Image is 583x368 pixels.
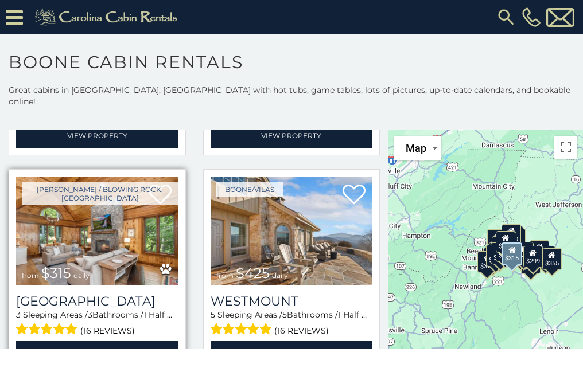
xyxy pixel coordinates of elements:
[16,177,178,285] img: Chimney Island
[211,309,373,338] div: Sleeping Areas / Bathrooms / Sleeps:
[491,242,510,264] div: $395
[523,246,542,268] div: $299
[274,323,329,338] span: (16 reviews)
[272,271,288,280] span: daily
[41,265,71,281] span: $315
[394,136,441,160] button: Change map style
[542,248,562,270] div: $355
[514,241,533,263] div: $380
[22,182,178,205] a: [PERSON_NAME] / Blowing Rock, [GEOGRAPHIC_DATA]
[211,124,373,147] a: View Property
[554,136,577,159] button: Toggle fullscreen view
[88,310,92,320] span: 3
[73,271,90,280] span: daily
[519,7,543,27] a: [PHONE_NUMBER]
[211,177,373,285] a: Westmount from $425 daily
[501,224,520,245] div: $320
[338,310,390,320] span: 1 Half Baths /
[16,177,178,285] a: Chimney Island from $315 daily
[282,310,287,320] span: 5
[495,230,515,252] div: $425
[16,124,178,147] a: View Property
[211,341,373,365] a: View Property
[496,7,516,28] img: search-regular.svg
[22,271,39,280] span: from
[211,177,373,285] img: Westmount
[16,309,178,338] div: Sleeping Areas / Bathrooms / Sleeps:
[16,310,21,320] span: 3
[486,244,506,266] div: $325
[143,310,196,320] span: 1 Half Baths /
[487,229,507,251] div: $635
[80,323,135,338] span: (16 reviews)
[521,252,541,274] div: $350
[211,293,373,309] a: Westmount
[343,183,366,208] a: Add to favorites
[29,6,187,29] img: Khaki-logo.png
[16,293,178,309] a: [GEOGRAPHIC_DATA]
[16,341,178,365] a: View Property
[236,265,270,281] span: $425
[211,310,215,320] span: 5
[216,271,234,280] span: from
[216,182,283,197] a: Boone/Vilas
[477,250,497,272] div: $375
[504,226,523,248] div: $255
[406,142,426,154] span: Map
[529,240,549,262] div: $930
[502,242,522,265] div: $315
[16,293,178,309] h3: Chimney Island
